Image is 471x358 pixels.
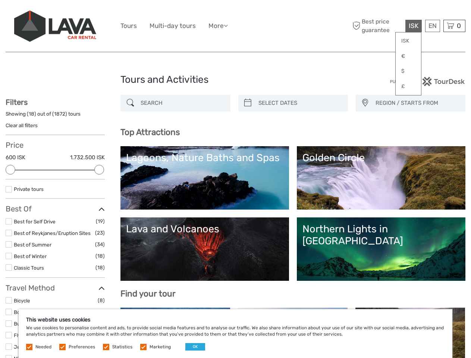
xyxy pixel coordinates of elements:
[14,10,96,42] img: 523-13fdf7b0-e410-4b32-8dc9-7907fc8d33f7_logo_big.jpg
[6,110,105,122] div: Showing ( ) out of ( ) tours
[54,110,65,117] label: 1872
[185,343,205,351] button: OK
[6,122,38,128] a: Clear all filters
[14,253,47,259] a: Best of Winter
[98,296,105,305] span: (8)
[6,204,105,213] h3: Best Of
[150,344,171,350] label: Marketing
[150,21,196,31] a: Multi-day tours
[126,223,283,235] div: Lava and Volcanoes
[396,65,421,78] a: $
[409,22,418,29] span: ISK
[396,50,421,63] a: €
[70,154,105,161] label: 1.732.500 ISK
[120,21,137,31] a: Tours
[396,34,421,48] a: ISK
[255,97,344,110] input: SELECT DATES
[120,289,176,299] b: Find your tour
[138,97,226,110] input: SEARCH
[19,309,452,358] div: We use cookies to personalise content and ads, to provide social media features and to analyse ou...
[208,21,228,31] a: More
[14,242,51,248] a: Best of Summer
[95,229,105,237] span: (23)
[29,110,34,117] label: 18
[14,332,28,338] a: Flying
[456,22,462,29] span: 0
[425,20,440,32] div: EN
[120,127,180,137] b: Top Attractions
[126,223,283,275] a: Lava and Volcanoes
[6,154,25,161] label: 600 ISK
[14,265,44,271] a: Classic Tours
[69,344,95,350] label: Preferences
[14,298,30,304] a: Bicycle
[10,13,84,19] p: We're away right now. Please check back later!
[35,344,51,350] label: Needed
[396,80,421,93] a: £
[95,240,105,249] span: (34)
[302,152,460,164] div: Golden Circle
[120,74,351,86] h1: Tours and Activities
[95,263,105,272] span: (18)
[6,141,105,150] h3: Price
[6,283,105,292] h3: Travel Method
[86,12,95,21] button: Open LiveChat chat widget
[14,186,44,192] a: Private tours
[126,152,283,204] a: Lagoons, Nature Baths and Spas
[14,309,25,315] a: Boat
[126,152,283,164] div: Lagoons, Nature Baths and Spas
[351,18,404,34] span: Best price guarantee
[14,344,40,350] a: Jeep / 4x4
[390,77,465,86] img: PurchaseViaTourDesk.png
[26,317,445,323] h5: This website uses cookies
[14,219,56,224] a: Best for Self Drive
[14,321,23,327] a: Bus
[96,217,105,226] span: (19)
[92,308,105,316] span: (105)
[302,152,460,204] a: Golden Circle
[302,223,460,247] div: Northern Lights in [GEOGRAPHIC_DATA]
[6,98,28,107] strong: Filters
[372,97,462,109] button: REGION / STARTS FROM
[112,344,132,350] label: Statistics
[14,230,91,236] a: Best of Reykjanes/Eruption Sites
[95,252,105,260] span: (18)
[302,223,460,275] a: Northern Lights in [GEOGRAPHIC_DATA]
